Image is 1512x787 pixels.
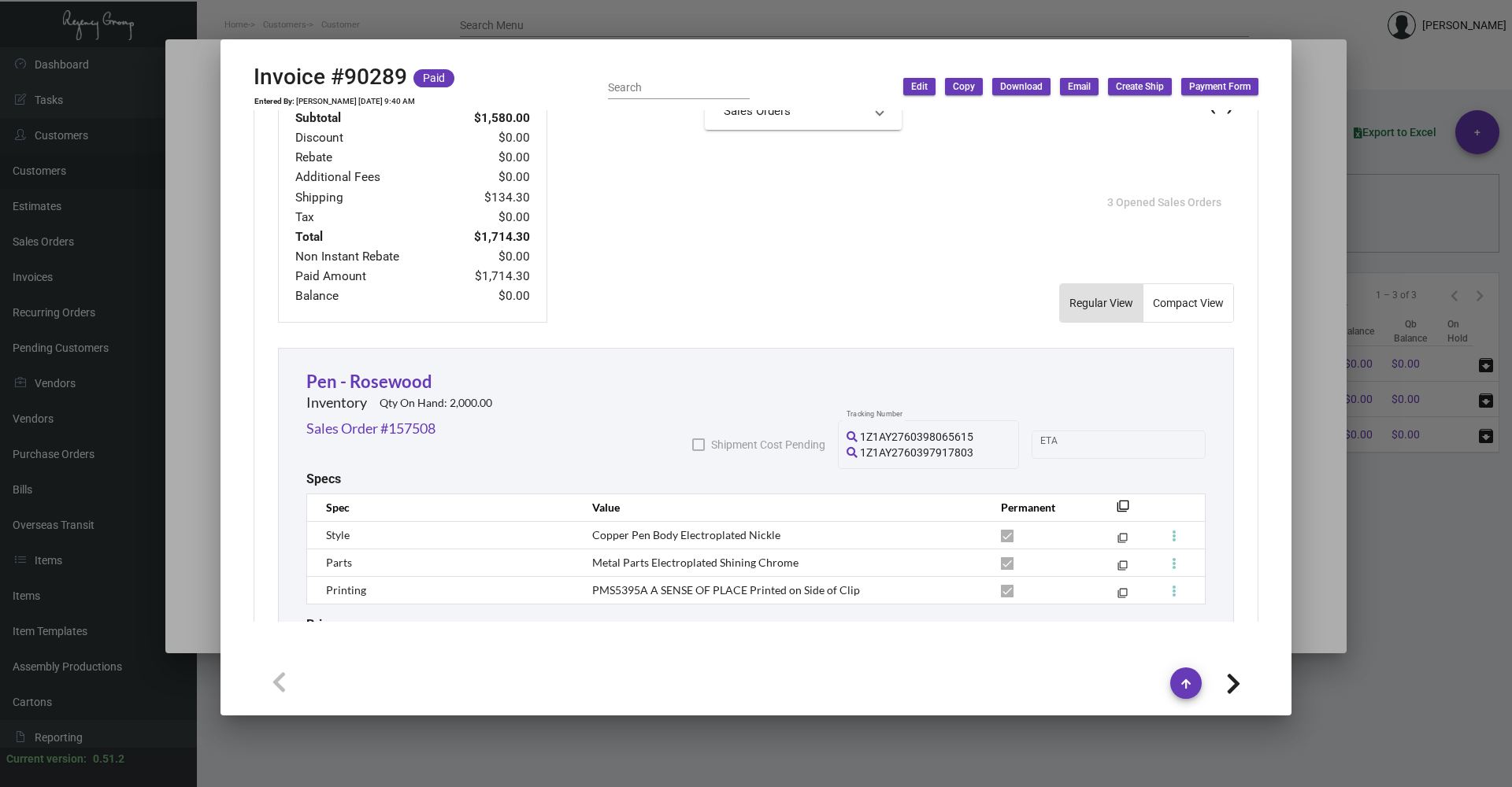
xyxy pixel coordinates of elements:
[413,69,454,87] mat-chip: Paid
[447,227,531,247] td: $1,714.30
[254,97,295,106] td: Entered By:
[6,751,87,767] div: Current version:
[945,78,983,95] button: Copy
[705,92,902,130] mat-expansion-panel-header: Sales Orders
[447,148,531,168] td: $0.00
[326,556,352,569] span: Parts
[1060,78,1099,95] button: Email
[985,493,1093,521] th: Permanent
[295,148,447,168] td: Rebate
[306,617,335,632] h2: Price
[592,528,780,541] span: Copper Pen Body Electroplated Nickle
[295,97,416,106] td: [PERSON_NAME] [DATE] 9:40 AM
[326,528,350,541] span: Style
[295,247,447,267] td: Non Instant Rebate
[1117,536,1128,546] mat-icon: filter_none
[295,128,447,148] td: Discount
[860,446,973,459] span: 1Z1AY2760397917803
[295,109,447,128] td: Subtotal
[592,583,860,597] span: PMS5395A A SENSE OF PLACE Printed on Side of Clip
[1181,78,1258,95] button: Payment Form
[447,267,531,286] td: $1,714.30
[1143,284,1233,322] button: Compact View
[1108,78,1172,95] button: Create Ship
[447,247,531,267] td: $0.00
[1107,196,1221,209] span: 3 Opened Sales Orders
[295,267,447,286] td: Paid Amount
[1117,591,1128,601] mat-icon: filter_none
[1000,80,1043,94] span: Download
[953,80,975,94] span: Copy
[306,418,435,439] a: Sales Order #157508
[1189,80,1251,94] span: Payment Form
[447,208,531,227] td: $0.00
[306,394,367,412] h2: Inventory
[447,168,531,187] td: $0.00
[1102,438,1178,451] input: End date
[447,188,531,208] td: $134.30
[903,78,936,95] button: Edit
[447,128,531,148] td: $0.00
[1116,80,1164,94] span: Create Ship
[295,188,447,208] td: Shipping
[724,102,864,120] mat-panel-title: Sales Orders
[295,286,447,306] td: Balance
[1068,80,1091,94] span: Email
[992,78,1051,95] button: Download
[306,371,432,392] a: Pen - Rosewood
[380,397,492,410] h2: Qty On Hand: 2,000.00
[307,493,576,521] th: Spec
[306,471,341,486] h2: Specs
[1040,438,1089,451] input: Start date
[295,227,447,247] td: Total
[295,208,447,227] td: Tax
[447,286,531,306] td: $0.00
[254,64,407,91] h2: Invoice #90289
[711,435,825,454] span: Shipment Cost Pending
[1060,284,1143,322] button: Regular View
[93,751,124,767] div: 0.51.2
[860,430,973,443] span: 1Z1AY2760398065615
[326,583,366,597] span: Printing
[295,168,447,187] td: Additional Fees
[1117,563,1128,574] mat-icon: filter_none
[592,556,799,569] span: Metal Parts Electroplated Shining Chrome
[1117,504,1129,517] mat-icon: filter_none
[447,109,531,128] td: $1,580.00
[1095,188,1234,216] button: 3 Opened Sales Orders
[911,80,928,94] span: Edit
[576,493,985,521] th: Value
